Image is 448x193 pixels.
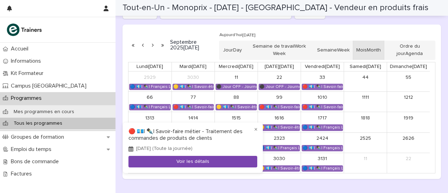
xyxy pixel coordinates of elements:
font: [DATE] (Toute la journée) [136,146,192,151]
button: Fermer la fenêtre contextuelle [252,125,260,134]
button: Voir les détails [128,156,257,167]
font: Voir les détails [176,159,209,164]
font: × [254,126,258,133]
font: 🔴 💶| ✒️| Savoir-faire métier - Traitement des commandes de produits de clients [128,129,243,141]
